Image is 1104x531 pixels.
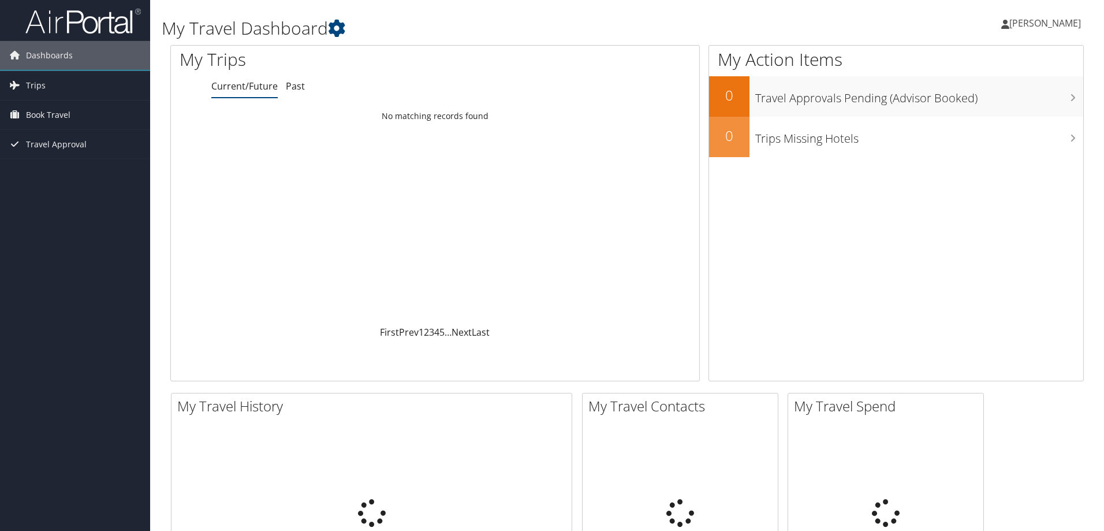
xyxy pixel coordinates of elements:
[452,326,472,339] a: Next
[709,117,1083,157] a: 0Trips Missing Hotels
[419,326,424,339] a: 1
[434,326,439,339] a: 4
[380,326,399,339] a: First
[25,8,141,35] img: airportal-logo.png
[211,80,278,92] a: Current/Future
[1009,17,1081,29] span: [PERSON_NAME]
[439,326,445,339] a: 5
[709,86,749,105] h2: 0
[709,126,749,146] h2: 0
[26,130,87,159] span: Travel Approval
[26,101,70,129] span: Book Travel
[171,106,699,127] td: No matching records found
[445,326,452,339] span: …
[429,326,434,339] a: 3
[588,396,778,416] h2: My Travel Contacts
[794,396,983,416] h2: My Travel Spend
[709,47,1083,72] h1: My Action Items
[755,125,1083,147] h3: Trips Missing Hotels
[177,396,572,416] h2: My Travel History
[26,71,46,100] span: Trips
[424,326,429,339] a: 2
[162,16,782,40] h1: My Travel Dashboard
[286,80,305,92] a: Past
[26,41,73,70] span: Dashboards
[755,84,1083,106] h3: Travel Approvals Pending (Advisor Booked)
[180,47,471,72] h1: My Trips
[399,326,419,339] a: Prev
[709,76,1083,117] a: 0Travel Approvals Pending (Advisor Booked)
[1001,6,1092,40] a: [PERSON_NAME]
[472,326,490,339] a: Last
